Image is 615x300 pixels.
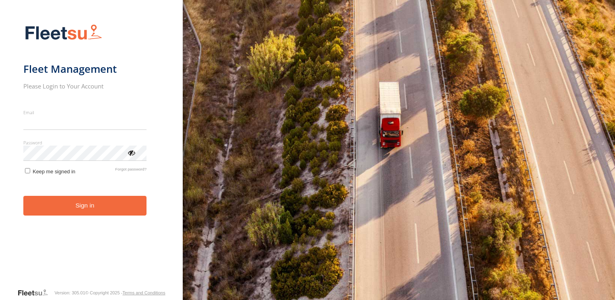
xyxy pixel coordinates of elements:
[23,109,147,115] label: Email
[23,140,147,146] label: Password
[127,148,135,156] div: ViewPassword
[122,290,165,295] a: Terms and Conditions
[23,19,160,288] form: main
[85,290,165,295] div: © Copyright 2025 -
[23,23,104,43] img: Fleetsu
[115,167,147,175] a: Forgot password?
[23,196,147,216] button: Sign in
[54,290,85,295] div: Version: 305.01
[23,62,147,76] h1: Fleet Management
[23,82,147,90] h2: Please Login to Your Account
[25,168,30,173] input: Keep me signed in
[17,289,54,297] a: Visit our Website
[33,168,75,175] span: Keep me signed in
